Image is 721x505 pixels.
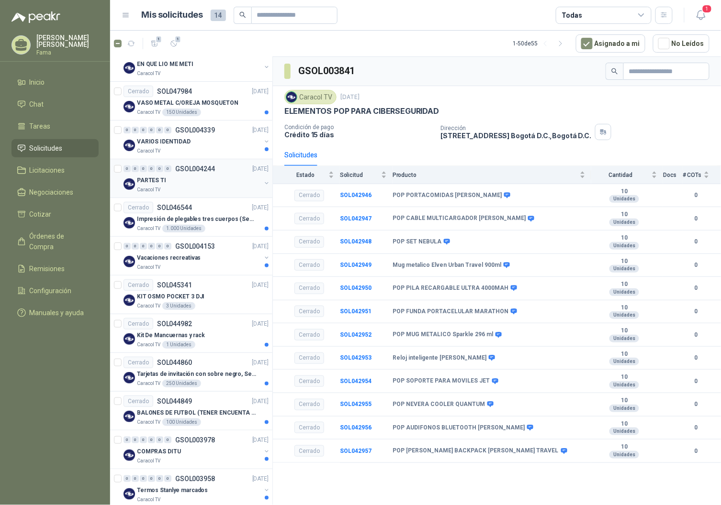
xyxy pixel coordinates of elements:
[284,131,433,139] p: Crédito 15 días
[340,172,379,178] span: Solicitud
[30,307,84,318] span: Manuales y ayuda
[591,281,657,288] b: 10
[124,333,135,345] img: Company Logo
[124,47,270,77] a: 0 0 0 0 0 0 GSOL004359[DATE] Company LogoEN QUE LIO ME METICaracol TV
[340,285,372,291] a: SOL042950
[663,166,683,184] th: Docs
[340,448,372,454] a: SOL042957
[11,282,99,300] a: Configuración
[284,150,317,160] div: Solicitudes
[157,88,192,95] p: SOL047984
[11,117,99,135] a: Tareas
[137,331,205,340] p: Kit De Mancuernas y rack
[609,428,639,435] div: Unidades
[162,302,195,310] div: 3 Unidades
[30,121,51,132] span: Tareas
[30,99,44,110] span: Chat
[340,424,372,431] a: SOL042956
[164,165,171,172] div: 0
[393,285,508,292] b: POP PILA RECARGABLE ULTRA 4000MAH
[252,397,269,406] p: [DATE]
[393,192,502,199] b: POP PORTACOMIDAS [PERSON_NAME]
[611,68,618,75] span: search
[156,35,162,43] span: 1
[11,260,99,278] a: Remisiones
[137,109,160,116] p: Caracol TV
[36,34,99,48] p: [PERSON_NAME] [PERSON_NAME]
[124,202,153,213] div: Cerrado
[393,262,501,269] b: Mug metalico Elven Urban Travel 900ml
[137,447,181,456] p: COMPRAS DITU
[294,399,324,410] div: Cerrado
[683,307,710,316] b: 0
[110,353,272,392] a: CerradoSOL044860[DATE] Company LogoTarjetas de invitación con sobre negro, Segun especificaciones...
[124,434,270,465] a: 0 0 0 0 0 0 GSOL003978[DATE] Company LogoCOMPRAS DITUCaracol TV
[175,475,215,482] p: GSOL003958
[157,398,192,405] p: SOL044849
[294,352,324,364] div: Cerrado
[683,400,710,409] b: 0
[164,475,171,482] div: 0
[393,172,578,178] span: Producto
[157,282,192,288] p: SOL045341
[162,225,205,232] div: 1.000 Unidades
[11,161,99,179] a: Licitaciones
[124,279,153,291] div: Cerrado
[252,87,269,96] p: [DATE]
[110,82,272,121] a: CerradoSOL047984[DATE] Company LogoVASO METAL C/OREJA MOSQUETONCaracol TV150 Unidades
[609,288,639,296] div: Unidades
[591,327,657,335] b: 10
[30,263,65,274] span: Remisiones
[36,50,99,55] p: Fama
[175,127,215,133] p: GSOL004339
[162,109,201,116] div: 150 Unidades
[683,377,710,386] b: 0
[609,451,639,459] div: Unidades
[137,137,191,146] p: VARIOS IDENTIDAD
[137,263,160,271] p: Caracol TV
[252,165,269,174] p: [DATE]
[252,474,269,483] p: [DATE]
[137,408,256,417] p: BALONES DE FUTBOL (TENER ENCUENTA EL ADJUNTO, SI ALCANZAN O NO)
[340,238,372,245] a: SOL042948
[286,92,297,102] img: Company Logo
[175,437,215,443] p: GSOL003978
[137,418,160,426] p: Caracol TV
[340,331,372,338] b: SOL042952
[591,234,657,242] b: 10
[156,437,163,443] div: 0
[11,205,99,223] a: Cotizar
[156,475,163,482] div: 0
[164,127,171,133] div: 0
[294,283,324,294] div: Cerrado
[252,126,269,135] p: [DATE]
[252,358,269,367] p: [DATE]
[162,418,201,426] div: 100 Unidades
[162,380,201,387] div: 250 Unidades
[591,258,657,265] b: 10
[340,215,372,222] a: SOL042947
[140,127,147,133] div: 0
[340,192,372,198] b: SOL042946
[294,190,324,201] div: Cerrado
[124,124,270,155] a: 0 0 0 0 0 0 GSOL004339[DATE] Company LogoVARIOS IDENTIDADCaracol TV
[137,99,238,108] p: VASO METAL C/OREJA MOSQUETON
[252,281,269,290] p: [DATE]
[137,302,160,310] p: Caracol TV
[609,311,639,319] div: Unidades
[137,496,160,504] p: Caracol TV
[294,236,324,248] div: Cerrado
[294,329,324,340] div: Cerrado
[591,304,657,312] b: 10
[340,354,372,361] a: SOL042953
[609,405,639,412] div: Unidades
[576,34,645,53] button: Asignado a mi
[441,132,591,140] p: [STREET_ADDRESS] Bogotá D.C. , Bogotá D.C.
[132,127,139,133] div: 0
[393,238,441,246] b: POP SET NEBULA
[157,320,192,327] p: SOL044982
[11,11,60,23] img: Logo peakr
